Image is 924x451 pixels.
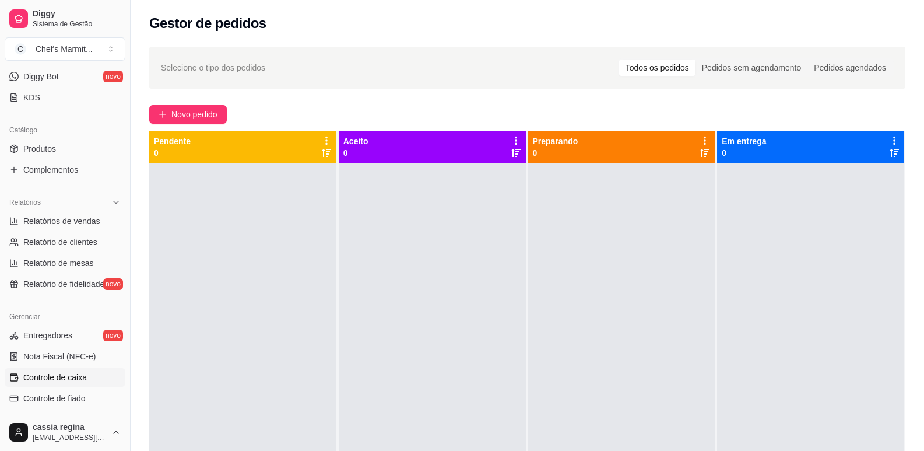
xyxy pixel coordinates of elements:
div: Gerenciar [5,307,125,326]
p: Preparando [533,135,578,147]
button: cassia regina[EMAIL_ADDRESS][DOMAIN_NAME] [5,418,125,446]
span: Relatório de fidelidade [23,278,104,290]
a: Relatório de fidelidadenovo [5,275,125,293]
span: Complementos [23,164,78,176]
a: Complementos [5,160,125,179]
a: DiggySistema de Gestão [5,5,125,33]
a: Cupons [5,410,125,429]
a: Controle de fiado [5,389,125,408]
button: Select a team [5,37,125,61]
a: Nota Fiscal (NFC-e) [5,347,125,366]
span: Diggy [33,9,121,19]
div: Todos os pedidos [619,60,695,76]
a: Relatório de clientes [5,233,125,251]
span: Entregadores [23,330,72,341]
span: Relatório de clientes [23,236,97,248]
span: Diggy Bot [23,71,59,82]
span: cassia regina [33,422,107,433]
p: Em entrega [722,135,766,147]
span: Relatórios de vendas [23,215,100,227]
p: 0 [533,147,578,159]
span: [EMAIL_ADDRESS][DOMAIN_NAME] [33,433,107,442]
div: Pedidos agendados [807,60,893,76]
h2: Gestor de pedidos [149,14,266,33]
p: 0 [343,147,368,159]
span: KDS [23,92,40,103]
span: Produtos [23,143,56,155]
p: Aceito [343,135,368,147]
a: Produtos [5,139,125,158]
a: Relatório de mesas [5,254,125,272]
span: Relatórios [9,198,41,207]
a: Entregadoresnovo [5,326,125,345]
p: Pendente [154,135,191,147]
div: Chef's Marmit ... [36,43,93,55]
span: Selecione o tipo dos pedidos [161,61,265,74]
a: KDS [5,88,125,107]
span: C [15,43,26,55]
button: Novo pedido [149,105,227,124]
p: 0 [722,147,766,159]
a: Relatórios de vendas [5,212,125,230]
a: Diggy Botnovo [5,67,125,86]
span: Controle de fiado [23,393,86,404]
span: plus [159,110,167,118]
a: Controle de caixa [5,368,125,387]
span: Controle de caixa [23,372,87,383]
span: Nota Fiscal (NFC-e) [23,351,96,362]
div: Pedidos sem agendamento [695,60,807,76]
span: Relatório de mesas [23,257,94,269]
span: Novo pedido [171,108,217,121]
div: Catálogo [5,121,125,139]
p: 0 [154,147,191,159]
span: Sistema de Gestão [33,19,121,29]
